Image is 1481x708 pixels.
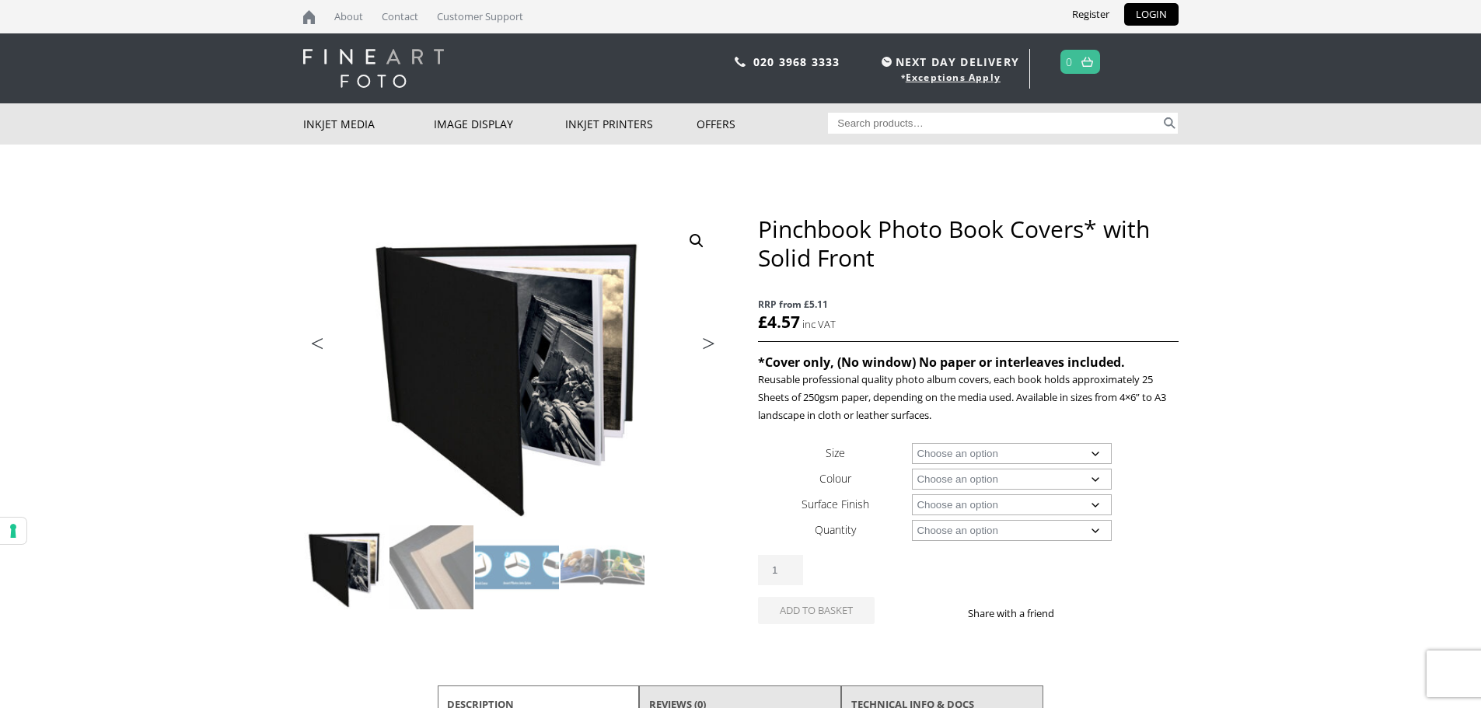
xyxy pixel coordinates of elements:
[815,522,856,537] label: Quantity
[1081,57,1093,67] img: basket.svg
[828,113,1161,134] input: Search products…
[758,311,767,333] span: £
[389,611,473,695] img: Pinchbook Photo Book Covers* with Solid Front - Image 6
[1073,607,1085,619] img: facebook sharing button
[303,103,435,145] a: Inkjet Media
[475,525,559,609] img: Pinchbook Photo Book Covers* with Solid Front - Image 3
[1066,51,1073,73] a: 0
[304,611,388,695] img: Pinchbook Photo Book Covers* with Solid Front - Image 5
[758,214,1178,272] h1: Pinchbook Photo Book Covers* with Solid Front
[758,295,1178,313] span: RRP from £5.11
[561,525,644,609] img: Pinchbook Photo Book Covers* with Solid Front - Image 4
[882,57,892,67] img: time.svg
[697,103,828,145] a: Offers
[565,103,697,145] a: Inkjet Printers
[561,611,644,695] img: Pinchbook Photo Book Covers* with Solid Front - Image 8
[758,371,1178,424] p: Reusable professional quality photo album covers, each book holds approximately 25 Sheets of 250g...
[1110,607,1123,619] img: email sharing button
[1092,607,1104,619] img: twitter sharing button
[434,103,565,145] a: Image Display
[758,311,800,333] bdi: 4.57
[1124,3,1179,26] a: LOGIN
[758,354,1178,371] h4: *Cover only, (No window) No paper or interleaves included.
[303,49,444,88] img: logo-white.svg
[753,54,840,69] a: 020 3968 3333
[475,611,559,695] img: Pinchbook Photo Book Covers* with Solid Front - Image 7
[304,525,388,609] img: Pinchbook Photo Book Covers* with Solid Front
[878,53,1019,71] span: NEXT DAY DELIVERY
[819,471,851,486] label: Colour
[735,57,746,67] img: phone.svg
[906,71,1001,84] a: Exceptions Apply
[758,555,803,585] input: Product quantity
[826,445,845,460] label: Size
[303,214,723,525] img: Pinchbook Photo Book Covers* with Solid Front
[1060,3,1121,26] a: Register
[802,497,869,511] label: Surface Finish
[389,525,473,609] img: Pinchbook Photo Book Covers* with Solid Front - Image 2
[1161,113,1179,134] button: Search
[758,597,875,624] button: Add to basket
[683,227,711,255] a: View full-screen image gallery
[968,605,1073,623] p: Share with a friend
